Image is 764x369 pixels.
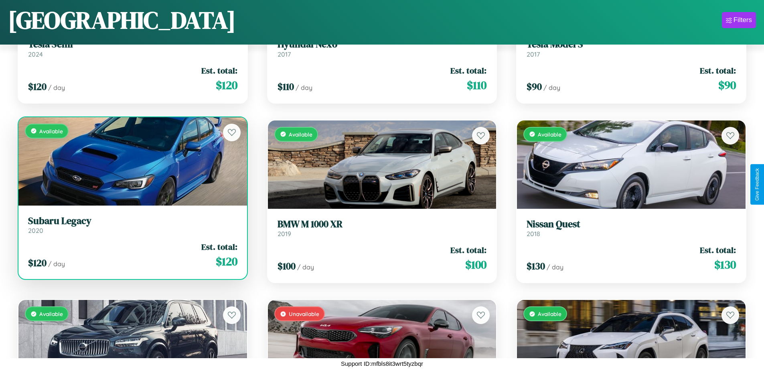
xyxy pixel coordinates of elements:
span: / day [297,263,314,271]
span: Unavailable [289,310,319,317]
h3: Tesla Model S [527,39,736,50]
a: BMW M 1000 XR2019 [278,218,487,238]
span: $ 120 [216,253,237,269]
p: Support ID: mfbls8it3wrt5tyzbqr [341,358,423,369]
div: Filters [734,16,752,24]
h3: Nissan Quest [527,218,736,230]
span: Available [538,131,561,138]
div: Give Feedback [754,168,760,201]
h3: Hyundai Nexo [278,39,487,50]
h3: Tesla Semi [28,39,237,50]
span: Est. total: [450,65,486,76]
span: $ 100 [465,257,486,273]
a: Tesla Semi2024 [28,39,237,58]
span: $ 120 [28,80,47,93]
span: $ 120 [28,256,47,269]
span: / day [543,84,560,92]
span: Available [538,310,561,317]
span: $ 110 [467,77,486,93]
span: / day [48,260,65,268]
button: Filters [722,12,756,28]
span: Est. total: [700,65,736,76]
span: $ 90 [527,80,542,93]
span: $ 130 [527,259,545,273]
h3: BMW M 1000 XR [278,218,487,230]
span: Available [289,131,312,138]
span: 2020 [28,226,43,234]
span: Est. total: [700,244,736,256]
span: 2019 [278,230,291,238]
span: Est. total: [201,65,237,76]
span: $ 90 [718,77,736,93]
span: $ 110 [278,80,294,93]
span: / day [547,263,563,271]
span: / day [296,84,312,92]
h1: [GEOGRAPHIC_DATA] [8,4,236,37]
span: Available [39,128,63,135]
a: Nissan Quest2018 [527,218,736,238]
a: Hyundai Nexo2017 [278,39,487,58]
span: 2017 [527,50,540,58]
a: Tesla Model S2017 [527,39,736,58]
span: $ 120 [216,77,237,93]
span: 2018 [527,230,540,238]
span: $ 100 [278,259,296,273]
h3: Subaru Legacy [28,215,237,227]
span: Est. total: [201,241,237,253]
a: Subaru Legacy2020 [28,215,237,235]
span: / day [48,84,65,92]
span: 2017 [278,50,291,58]
span: $ 130 [714,257,736,273]
span: Est. total: [450,244,486,256]
span: Available [39,310,63,317]
span: 2024 [28,50,43,58]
